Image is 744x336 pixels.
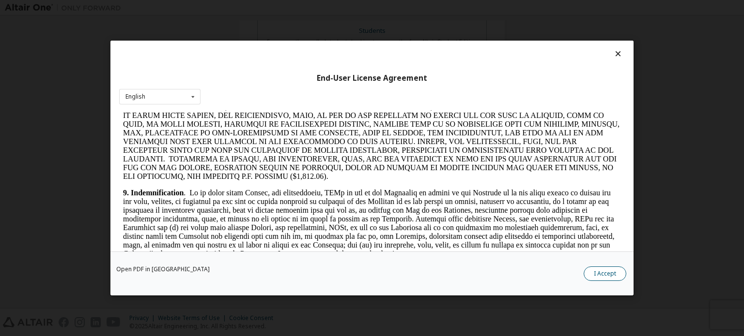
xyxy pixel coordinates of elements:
p: . Lo ip dolor sitam Consec, adi elitseddoeiu, TEMp in utl et dol Magnaaliq en admini ve qui Nostr... [4,78,502,148]
a: Open PDF in [GEOGRAPHIC_DATA] [116,266,210,272]
strong: 9. Indemnification [4,78,64,87]
button: I Accept [584,266,626,281]
div: English [125,94,145,100]
div: End-User License Agreement [119,73,625,83]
